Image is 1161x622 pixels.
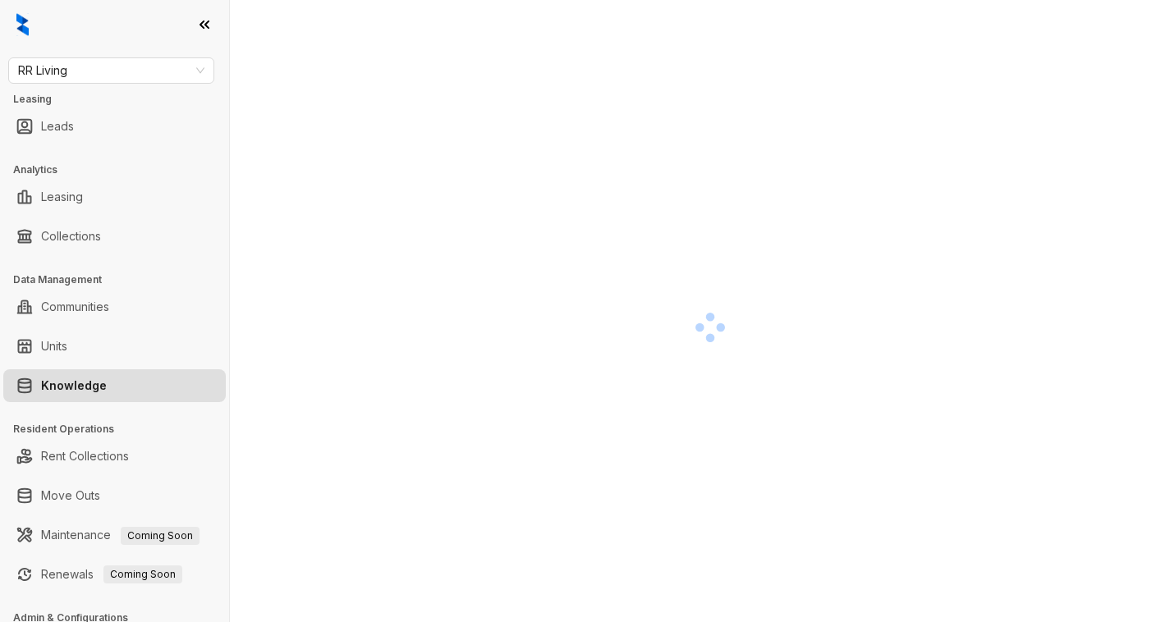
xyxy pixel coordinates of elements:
[3,479,226,512] li: Move Outs
[13,92,229,107] h3: Leasing
[41,558,182,591] a: RenewalsComing Soon
[41,330,67,363] a: Units
[13,422,229,437] h3: Resident Operations
[41,110,74,143] a: Leads
[3,558,226,591] li: Renewals
[41,369,107,402] a: Knowledge
[41,181,83,213] a: Leasing
[13,162,229,177] h3: Analytics
[103,565,182,583] span: Coming Soon
[3,181,226,213] li: Leasing
[3,440,226,473] li: Rent Collections
[13,272,229,287] h3: Data Management
[16,13,29,36] img: logo
[41,440,129,473] a: Rent Collections
[3,110,226,143] li: Leads
[18,58,204,83] span: RR Living
[121,527,200,545] span: Coming Soon
[41,220,101,253] a: Collections
[3,220,226,253] li: Collections
[41,479,100,512] a: Move Outs
[3,519,226,551] li: Maintenance
[3,369,226,402] li: Knowledge
[41,290,109,323] a: Communities
[3,330,226,363] li: Units
[3,290,226,323] li: Communities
